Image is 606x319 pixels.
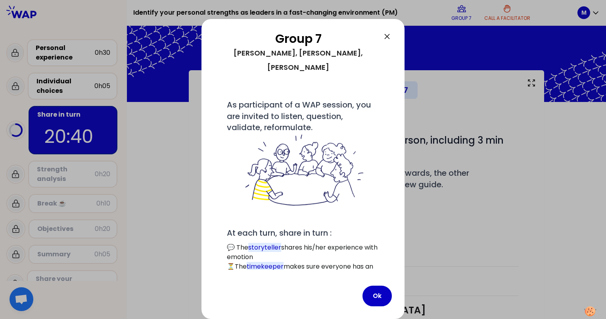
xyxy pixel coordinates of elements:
h2: Group 7 [214,32,382,46]
img: filesOfInstructions%2Fbienvenue%20dans%20votre%20groupe%20-%20petit.png [241,133,365,208]
p: 💬 The shares his/her experience with emotion [227,243,379,262]
button: Ok [362,286,392,306]
mark: timekeeper [247,262,284,271]
mark: storyteller [248,243,281,252]
div: [PERSON_NAME], [PERSON_NAME], [PERSON_NAME] [214,46,382,75]
span: At each turn, share in turn : [227,227,332,238]
p: ⏳The makes sure everyone has an equal time to share. [227,262,379,281]
span: As participant of a WAP session, you are invited to listen, question, validate, reformulate. [227,99,379,208]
